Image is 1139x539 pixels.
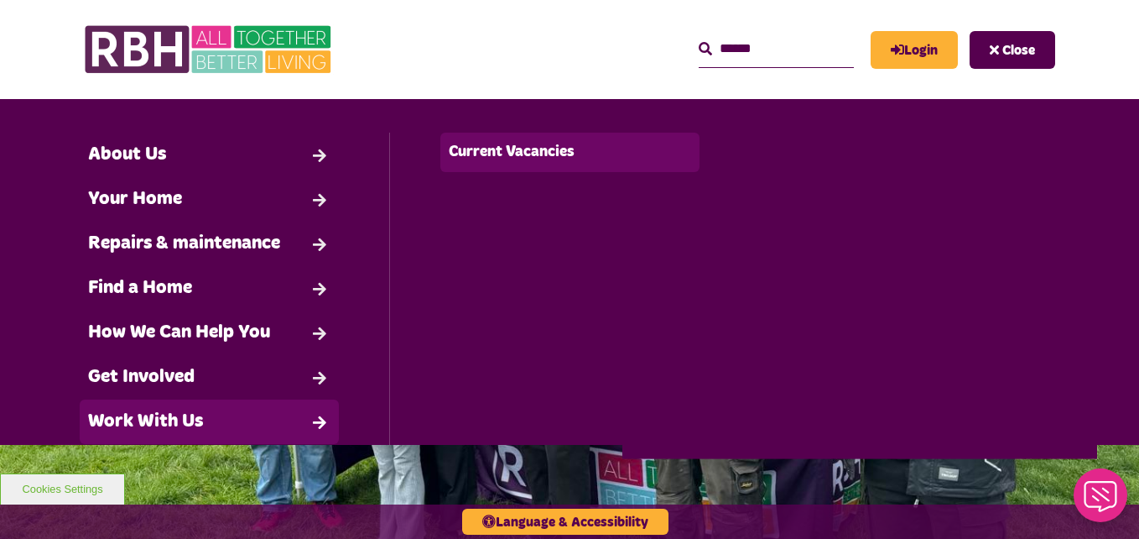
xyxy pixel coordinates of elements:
img: RBH [84,17,335,82]
a: Contact Us [80,444,339,489]
a: Your Home [80,177,339,222]
a: Work With Us [80,400,339,444]
span: Close [1002,44,1035,57]
a: Get Involved [80,355,339,400]
button: Navigation [970,31,1055,69]
button: Language & Accessibility [462,509,668,535]
a: About Us [80,133,339,177]
iframe: Netcall Web Assistant for live chat [1064,463,1139,539]
a: Current Vacancies [440,133,699,172]
a: Find a Home [80,266,339,311]
input: Search [699,31,854,67]
a: How We Can Help You [80,311,339,355]
a: MyRBH [871,31,958,69]
a: Repairs & maintenance [80,222,339,266]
